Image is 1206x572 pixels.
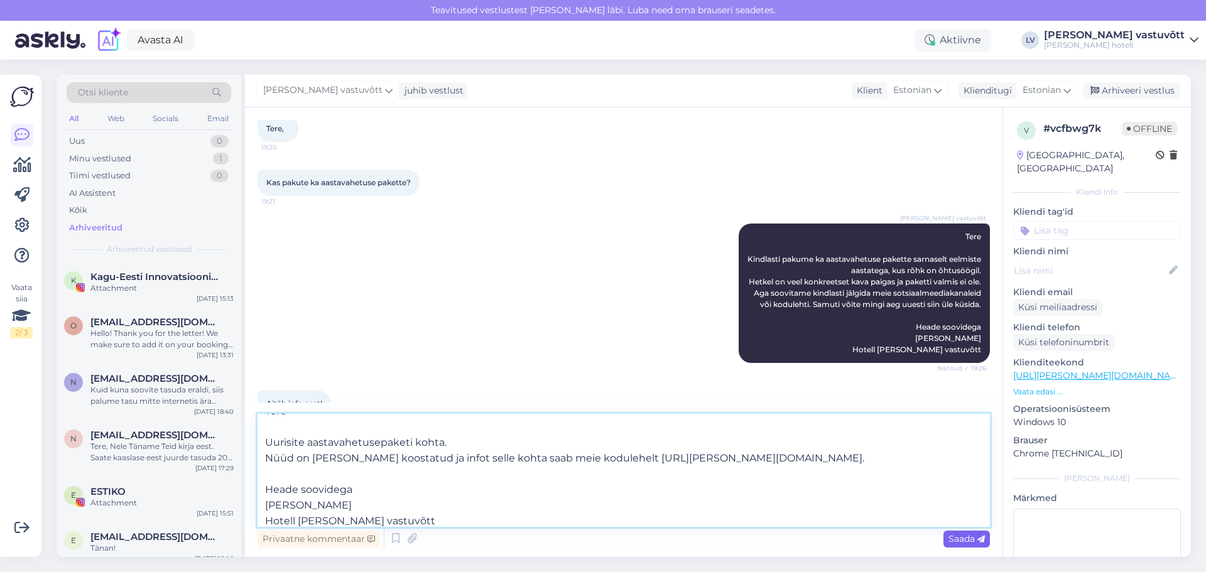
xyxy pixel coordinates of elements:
[90,542,234,554] div: Tänan!
[10,327,33,338] div: 2 / 3
[107,244,192,255] span: Arhiveeritud vestlused
[197,509,234,518] div: [DATE] 15:51
[263,84,383,97] span: [PERSON_NAME] vastuvõtt
[959,84,1012,97] div: Klienditugi
[70,321,77,330] span: o
[69,204,87,217] div: Kõik
[69,153,131,165] div: Minu vestlused
[210,170,229,182] div: 0
[893,84,932,97] span: Estonian
[266,399,322,408] span: Aitäh info eest!
[90,531,221,542] span: eliseurva@gmail.com
[1044,30,1198,50] a: [PERSON_NAME] vastuvõtt[PERSON_NAME] hotell
[1013,492,1181,505] p: Märkmed
[1044,30,1185,40] div: [PERSON_NAME] vastuvõtt
[1023,84,1061,97] span: Estonian
[71,536,76,545] span: e
[70,377,77,387] span: n
[70,434,77,443] span: n
[90,429,221,441] span: nelemusten@gmail.com
[1013,434,1181,447] p: Brauser
[1013,186,1181,198] div: Kliendi info
[915,29,991,51] div: Aktiivne
[69,187,116,200] div: AI Assistent
[69,222,122,234] div: Arhiveeritud
[266,124,284,133] span: Tere,
[90,384,234,407] div: Kuid kuna soovite tasuda eraldi, siis palume tasu mitte internetis ära maksta. Vastasel juhul ei ...
[69,170,131,182] div: Tiimi vestlused
[90,283,234,294] div: Attachment
[67,111,81,127] div: All
[197,350,234,360] div: [DATE] 13:31
[10,282,33,338] div: Vaata siia
[1017,149,1156,175] div: [GEOGRAPHIC_DATA], [GEOGRAPHIC_DATA]
[10,85,34,109] img: Askly Logo
[90,271,221,283] span: Kagu-Eesti Innovatsioonikeskus
[1013,205,1181,219] p: Kliendi tag'id
[195,463,234,473] div: [DATE] 17:29
[948,533,985,544] span: Saada
[1044,40,1185,50] div: [PERSON_NAME] hotell
[1024,126,1029,135] span: v
[1083,82,1180,99] div: Arhiveeri vestlus
[261,143,308,152] span: 19:20
[213,153,229,165] div: 1
[95,27,122,53] img: explore-ai
[197,294,234,303] div: [DATE] 15:13
[1013,321,1181,334] p: Kliendi telefon
[150,111,181,127] div: Socials
[90,328,234,350] div: Hello! Thank you for the letter! We make sure to add it on your booking that you would like the i...
[78,86,128,99] span: Otsi kliente
[1013,245,1181,258] p: Kliendi nimi
[261,197,308,206] span: 19:21
[1021,31,1039,49] div: LV
[938,364,986,373] span: Nähtud ✓ 19:26
[105,111,127,127] div: Web
[71,276,77,285] span: K
[900,213,986,223] span: [PERSON_NAME] vastuvõtt
[1013,299,1102,316] div: Küsi meiliaadressi
[747,232,983,354] span: Tere Kindlasti pakume ka aastavahetuse pakette sarnaselt eelmiste aastatega, kus rõhk on õhtusöög...
[1122,122,1177,136] span: Offline
[71,490,76,500] span: E
[1013,473,1181,484] div: [PERSON_NAME]
[1014,264,1166,278] input: Lisa nimi
[90,497,234,509] div: Attachment
[258,414,990,527] textarea: Tere Uurisite aastavahetusepaketi kohta. Nüüd on [PERSON_NAME] koostatud ja infot selle kohta saa...
[90,373,221,384] span: nelemusten@gmail.com
[266,178,411,187] span: Kas pakute ka aastavahetuse pakette?
[1013,416,1181,429] p: Windows 10
[1013,221,1181,240] input: Lisa tag
[90,441,234,463] div: Tere, Nele Täname Teid kirja eest. Saate kaaslase eest juurde tasuda 20€ kohapeal. Kas soovite la...
[69,135,85,148] div: Uus
[1013,286,1181,299] p: Kliendi email
[1013,402,1181,416] p: Operatsioonisüsteem
[1043,121,1122,136] div: # vcfbwg7k
[127,30,194,51] a: Avasta AI
[90,486,126,497] span: ESTIKO
[1013,356,1181,369] p: Klienditeekond
[399,84,464,97] div: juhib vestlust
[852,84,883,97] div: Klient
[195,554,234,563] div: [DATE] 16:06
[194,407,234,416] div: [DATE] 18:40
[1013,334,1114,351] div: Küsi telefoninumbrit
[1013,447,1181,460] p: Chrome [TECHNICAL_ID]
[258,531,380,548] div: Privaatne kommentaar
[210,135,229,148] div: 0
[1013,386,1181,397] p: Vaata edasi ...
[205,111,231,127] div: Email
[90,316,221,328] span: office@i5invest.com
